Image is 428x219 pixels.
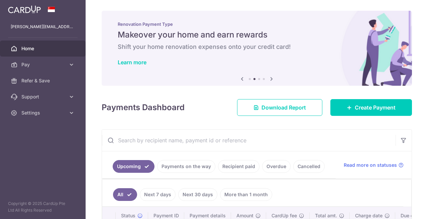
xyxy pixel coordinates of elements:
h4: Payments Dashboard [102,101,185,114]
span: Charge date [355,212,383,219]
a: Recipient paid [218,160,259,173]
span: CardUp fee [272,212,297,219]
a: Next 7 days [140,188,176,201]
p: Renovation Payment Type [118,21,396,27]
a: Payments on the way [157,160,215,173]
span: Due date [401,212,421,219]
span: Home [21,45,66,52]
iframe: Opens a widget where you can find more information [385,199,421,216]
a: Cancelled [293,160,325,173]
a: Read more on statuses [344,162,404,168]
span: Download Report [261,103,306,112]
img: Renovation banner [102,11,412,86]
span: Total amt. [315,212,337,219]
span: Support [21,93,66,100]
a: More than 1 month [220,188,272,201]
a: Upcoming [113,160,154,173]
p: [PERSON_NAME][EMAIL_ADDRESS][DOMAIN_NAME] [11,23,75,30]
h6: Shift your home renovation expenses onto your credit card! [118,43,396,51]
span: Refer & Save [21,77,66,84]
span: Create Payment [355,103,396,112]
span: Pay [21,61,66,68]
a: Overdue [262,160,291,173]
a: Learn more [118,59,146,66]
img: CardUp [8,5,41,13]
span: Read more on statuses [344,162,397,168]
a: Next 30 days [178,188,217,201]
h5: Makeover your home and earn rewards [118,29,396,40]
span: Settings [21,109,66,116]
span: Status [121,212,135,219]
a: Download Report [237,99,322,116]
a: Create Payment [330,99,412,116]
a: All [113,188,137,201]
span: Amount [236,212,253,219]
input: Search by recipient name, payment id or reference [102,130,396,151]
